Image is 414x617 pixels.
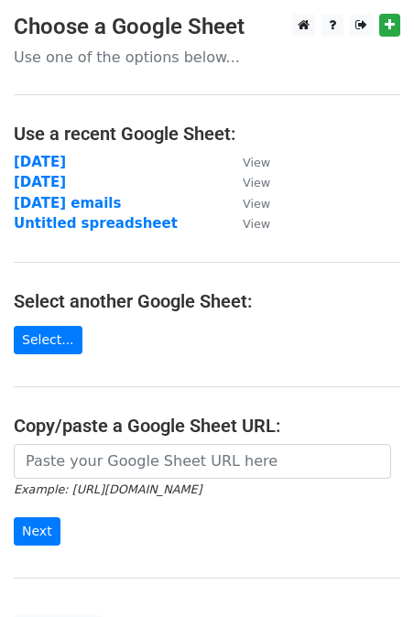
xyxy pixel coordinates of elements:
[14,415,400,437] h4: Copy/paste a Google Sheet URL:
[243,156,270,169] small: View
[14,174,66,190] a: [DATE]
[224,154,270,170] a: View
[14,14,400,40] h3: Choose a Google Sheet
[14,290,400,312] h4: Select another Google Sheet:
[14,48,400,67] p: Use one of the options below...
[14,444,391,479] input: Paste your Google Sheet URL here
[14,482,202,496] small: Example: [URL][DOMAIN_NAME]
[243,197,270,211] small: View
[14,326,82,354] a: Select...
[243,217,270,231] small: View
[14,154,66,170] a: [DATE]
[14,195,121,211] a: [DATE] emails
[14,215,178,232] a: Untitled spreadsheet
[243,176,270,189] small: View
[14,123,400,145] h4: Use a recent Google Sheet:
[14,517,60,546] input: Next
[224,174,270,190] a: View
[224,195,270,211] a: View
[224,215,270,232] a: View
